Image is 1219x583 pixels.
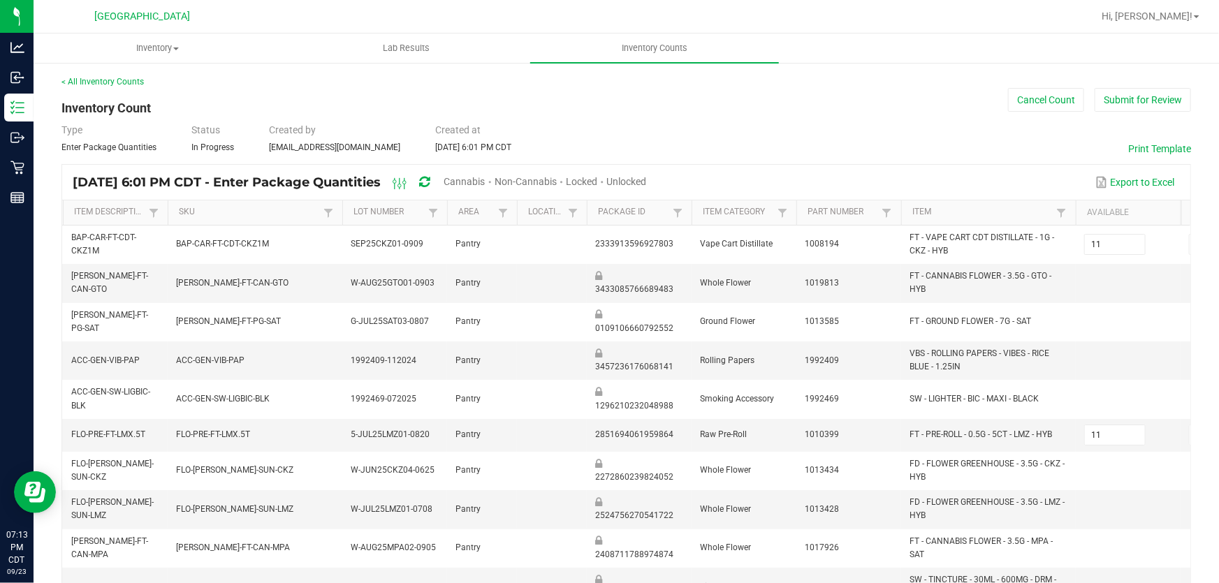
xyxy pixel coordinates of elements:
[595,429,673,439] span: 2851694061959864
[805,429,839,439] span: 1010399
[351,394,416,404] span: 1992469-072025
[1092,170,1178,194] button: Export to Excel
[805,504,839,514] span: 1013428
[71,459,154,482] span: FLO-[PERSON_NAME]-SUN-CKZ
[603,42,706,54] span: Inventory Counts
[910,536,1053,559] span: FT - CANNABIS FLOWER - 3.5G - MPA - SAT
[10,161,24,175] inline-svg: Retail
[1095,88,1191,112] button: Submit for Review
[191,124,220,135] span: Status
[455,278,481,288] span: Pantry
[435,142,511,152] span: [DATE] 6:01 PM CDT
[805,278,839,288] span: 1019813
[607,176,647,187] span: Unlocked
[176,316,281,326] span: [PERSON_NAME]-FT-PG-SAT
[805,316,839,326] span: 1013585
[179,207,319,218] a: SKUSortable
[530,34,779,63] a: Inventory Counts
[564,204,581,221] a: Filter
[145,204,162,221] a: Filter
[595,362,673,371] span: 3457236176068141
[910,429,1052,439] span: FT - PRE-ROLL - 0.5G - 5CT - LMZ - HYB
[61,77,144,87] a: < All Inventory Counts
[435,124,481,135] span: Created at
[351,543,436,552] span: W-AUG25MPA02-0905
[176,543,290,552] span: [PERSON_NAME]-FT-CAN-MPA
[444,176,486,187] span: Cannabis
[61,101,151,115] span: Inventory Count
[71,387,150,410] span: ACC-GEN-SW-LIGBIC-BLK
[6,566,27,577] p: 09/23
[73,170,657,195] div: [DATE] 6:01 PM CDT - Enter Package Quantities
[269,124,316,135] span: Created by
[320,204,337,221] a: Filter
[176,465,293,475] span: FLO-[PERSON_NAME]-SUN-CKZ
[71,233,136,256] span: BAP-CAR-FT-CDT-CKZ1M
[700,429,747,439] span: Raw Pre-Roll
[455,429,481,439] span: Pantry
[95,10,191,22] span: [GEOGRAPHIC_DATA]
[74,207,145,218] a: Item DescriptionSortable
[700,355,754,365] span: Rolling Papers
[774,204,791,221] a: Filter
[700,543,751,552] span: Whole Flower
[1008,88,1084,112] button: Cancel Count
[910,459,1065,482] span: FD - FLOWER GREENHOUSE - 3.5G - CKZ - HYB
[176,504,293,514] span: FLO-[PERSON_NAME]-SUN-LMZ
[71,271,148,294] span: [PERSON_NAME]-FT-CAN-GTO
[805,239,839,249] span: 1008194
[351,316,429,326] span: G-JUL25SAT03-0807
[805,394,839,404] span: 1992469
[351,278,435,288] span: W-AUG25GTO01-0903
[351,504,432,514] span: W-JUL25LMZ01-0708
[879,204,896,221] a: Filter
[669,204,686,221] a: Filter
[282,34,531,63] a: Lab Results
[6,529,27,566] p: 07:13 PM CDT
[703,207,773,218] a: Item CategorySortable
[351,239,423,249] span: SEP25CKZ01-0909
[176,355,244,365] span: ACC-GEN-VIB-PAP
[10,71,24,84] inline-svg: Inbound
[566,176,597,187] span: Locked
[910,394,1039,404] span: SW - LIGHTER - BIC - MAXI - BLACK
[10,191,24,205] inline-svg: Reports
[805,355,839,365] span: 1992409
[700,394,774,404] span: Smoking Accessory
[700,465,751,475] span: Whole Flower
[595,472,673,482] span: 2272860239824052
[351,355,416,365] span: 1992409-112024
[910,497,1065,520] span: FD - FLOWER GREENHOUSE - 3.5G - LMZ - HYB
[176,429,250,439] span: FLO-PRE-FT-LMX.5T
[808,207,878,218] a: Part NumberSortable
[353,207,424,218] a: Lot NumberSortable
[910,316,1031,326] span: FT - GROUND FLOWER - 7G - SAT
[595,239,673,249] span: 2333913596927803
[10,40,24,54] inline-svg: Analytics
[912,207,1053,218] a: ItemSortable
[364,42,448,54] span: Lab Results
[10,131,24,145] inline-svg: Outbound
[71,355,140,365] span: ACC-GEN-VIB-PAP
[1076,200,1181,226] th: Available
[191,142,234,152] span: In Progress
[595,284,673,294] span: 3433085766689483
[176,278,289,288] span: [PERSON_NAME]-FT-CAN-GTO
[455,355,481,365] span: Pantry
[10,101,24,115] inline-svg: Inventory
[269,142,400,152] span: [EMAIL_ADDRESS][DOMAIN_NAME]
[455,465,481,475] span: Pantry
[351,465,435,475] span: W-JUN25CKZ04-0625
[61,124,82,135] span: Type
[458,207,494,218] a: AreaSortable
[455,316,481,326] span: Pantry
[1128,142,1191,156] button: Print Template
[495,204,511,221] a: Filter
[805,543,839,552] span: 1017926
[71,497,154,520] span: FLO-[PERSON_NAME]-SUN-LMZ
[595,510,673,520] span: 2524756270541722
[34,42,282,54] span: Inventory
[595,401,673,411] span: 1296210232048988
[455,394,481,404] span: Pantry
[455,239,481,249] span: Pantry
